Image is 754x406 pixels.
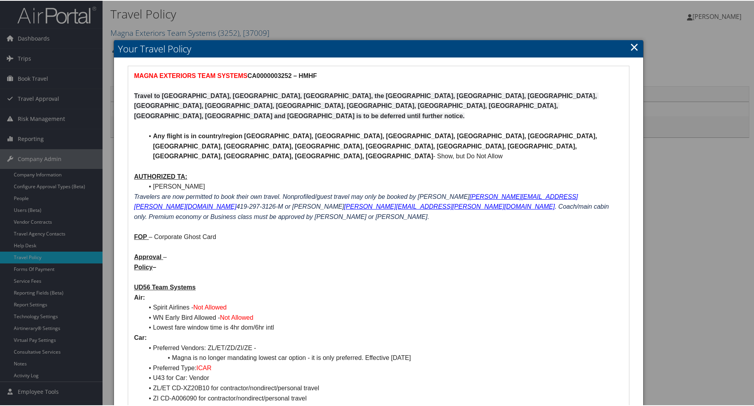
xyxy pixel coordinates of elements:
[630,38,639,54] a: Close
[144,382,623,393] li: ZL/ET CD-XZ20B10 for contractor/nondirect/personal travel
[134,193,470,199] em: Travelers are now permitted to book their own travel. Nonprofiled/guest travel may only be booked...
[144,312,623,322] li: WN Early Bird Allowed -
[134,202,610,219] em: . Coach/main cabin only. Premium economy or Business class must be approved by [PERSON_NAME] or [...
[144,181,623,191] li: [PERSON_NAME]
[144,362,623,373] li: Preferred Type:
[220,313,254,320] span: Not Allowed
[344,202,555,209] a: [PERSON_NAME][EMAIL_ADDRESS][PERSON_NAME][DOMAIN_NAME]
[247,72,317,78] strong: CA0000003252 – HMHF
[144,352,623,362] li: Magna is no longer mandating lowest car option - it is only preferred. Effective [DATE]
[144,393,623,403] li: ZI CD-A006090 for contractor/nondirect/personal travel
[193,303,227,310] span: Not Allowed
[134,334,147,340] strong: Car:
[153,132,599,159] strong: Any flight is in country/region [GEOGRAPHIC_DATA], [GEOGRAPHIC_DATA], [GEOGRAPHIC_DATA], [GEOGRAP...
[144,302,623,312] li: Spirit Airlines -
[144,322,623,332] li: Lowest fare window time is 4hr dom/6hr intl
[134,72,247,78] strong: MAGNA EXTERIORS TEAM SYSTEMS
[134,172,187,179] u: AUTHORIZED TA:
[134,193,578,209] a: [PERSON_NAME][EMAIL_ADDRESS][PERSON_NAME][DOMAIN_NAME]
[144,342,623,352] li: Preferred Vendors: ZL/ET/ZD/ZI/ZE -
[134,92,599,119] strong: Travel to [GEOGRAPHIC_DATA], [GEOGRAPHIC_DATA], [GEOGRAPHIC_DATA], the [GEOGRAPHIC_DATA], [GEOGRA...
[144,372,623,382] li: U43 for Car: Vendor
[237,202,344,209] em: 419-297-3126-M or [PERSON_NAME]
[134,251,623,261] p: –
[274,112,465,119] strong: and [GEOGRAPHIC_DATA] is to be deferred until further notice.
[134,253,161,260] u: Approval
[134,263,156,270] strong: –
[196,364,211,371] span: ICAR
[134,283,196,290] u: UD56 Team Systems
[144,130,623,161] li: - Show, but Do Not Allow
[134,231,623,241] p: – Corporate Ghost Card
[134,233,147,239] u: FOP
[134,263,153,270] u: Policy
[114,39,643,57] h2: Your Travel Policy
[134,293,145,300] strong: Air:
